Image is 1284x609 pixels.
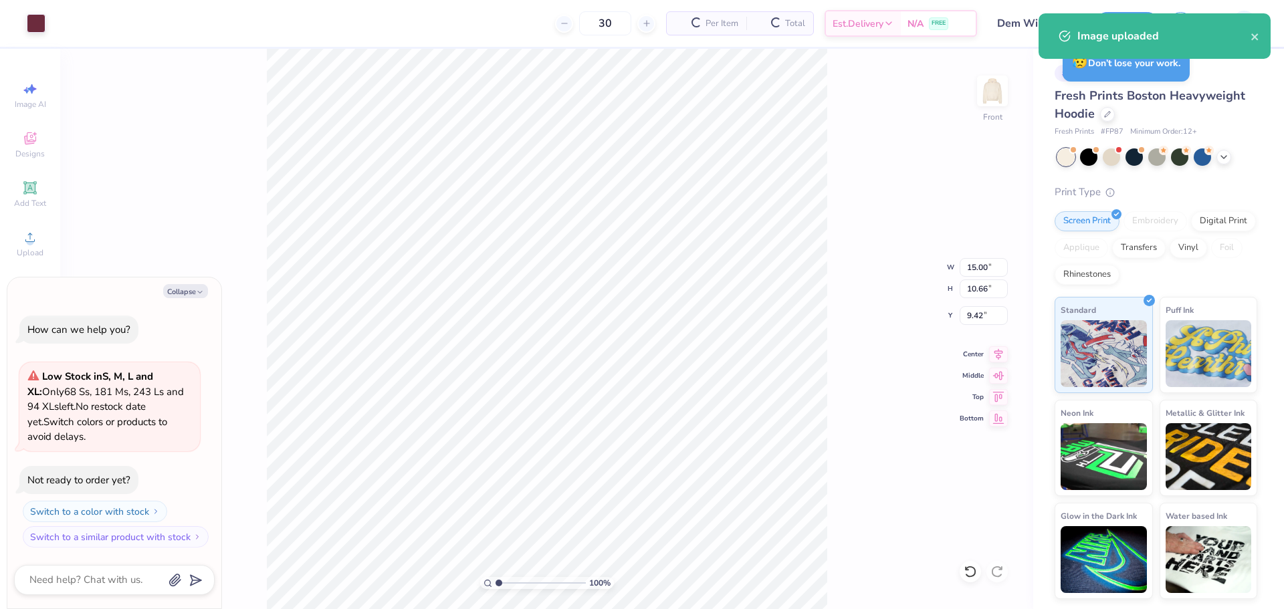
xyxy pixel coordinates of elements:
span: # FP87 [1101,126,1123,138]
div: # 506128A [1055,65,1108,82]
span: Fresh Prints [1055,126,1094,138]
button: Switch to a similar product with stock [23,526,209,547]
div: Rhinestones [1055,265,1119,285]
span: Glow in the Dark Ink [1061,509,1137,523]
img: Standard [1061,320,1147,387]
button: close [1251,28,1260,44]
div: Transfers [1112,238,1166,258]
span: Per Item [706,17,738,31]
img: Switch to a color with stock [152,507,160,515]
div: Applique [1055,238,1108,258]
div: Screen Print [1055,211,1119,231]
span: Upload [17,247,43,258]
img: Metallic & Glitter Ink [1166,423,1252,490]
img: Water based Ink [1166,526,1252,593]
span: Est. Delivery [833,17,883,31]
span: N/A [907,17,924,31]
div: Front [983,111,1002,123]
div: Embroidery [1123,211,1187,231]
img: Switch to a similar product with stock [193,533,201,541]
span: Only 68 Ss, 181 Ms, 243 Ls and 94 XLs left. Switch colors or products to avoid delays. [27,370,184,443]
div: Foil [1211,238,1243,258]
span: Image AI [15,99,46,110]
span: Neon Ink [1061,406,1093,420]
div: Vinyl [1170,238,1207,258]
div: Digital Print [1191,211,1256,231]
input: – – [579,11,631,35]
strong: Low Stock in S, M, L and XL : [27,370,153,398]
span: Top [960,392,984,402]
span: Minimum Order: 12 + [1130,126,1197,138]
span: Water based Ink [1166,509,1227,523]
div: Not ready to order yet? [27,473,130,487]
span: Puff Ink [1166,303,1194,317]
img: Neon Ink [1061,423,1147,490]
img: Glow in the Dark Ink [1061,526,1147,593]
img: Puff Ink [1166,320,1252,387]
span: Standard [1061,303,1096,317]
span: Add Text [14,198,46,209]
div: How can we help you? [27,323,130,336]
img: Front [979,78,1006,104]
span: Bottom [960,414,984,423]
span: Designs [15,148,45,159]
span: Center [960,350,984,359]
span: FREE [932,19,946,28]
button: Collapse [163,284,208,298]
span: Middle [960,371,984,380]
span: Fresh Prints Boston Heavyweight Hoodie [1055,88,1245,122]
div: Image uploaded [1077,28,1251,44]
span: 100 % [589,577,611,589]
input: Untitled Design [987,10,1085,37]
span: Total [785,17,805,31]
span: Metallic & Glitter Ink [1166,406,1245,420]
div: Print Type [1055,185,1257,200]
span: No restock date yet. [27,400,146,429]
button: Switch to a color with stock [23,501,167,522]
